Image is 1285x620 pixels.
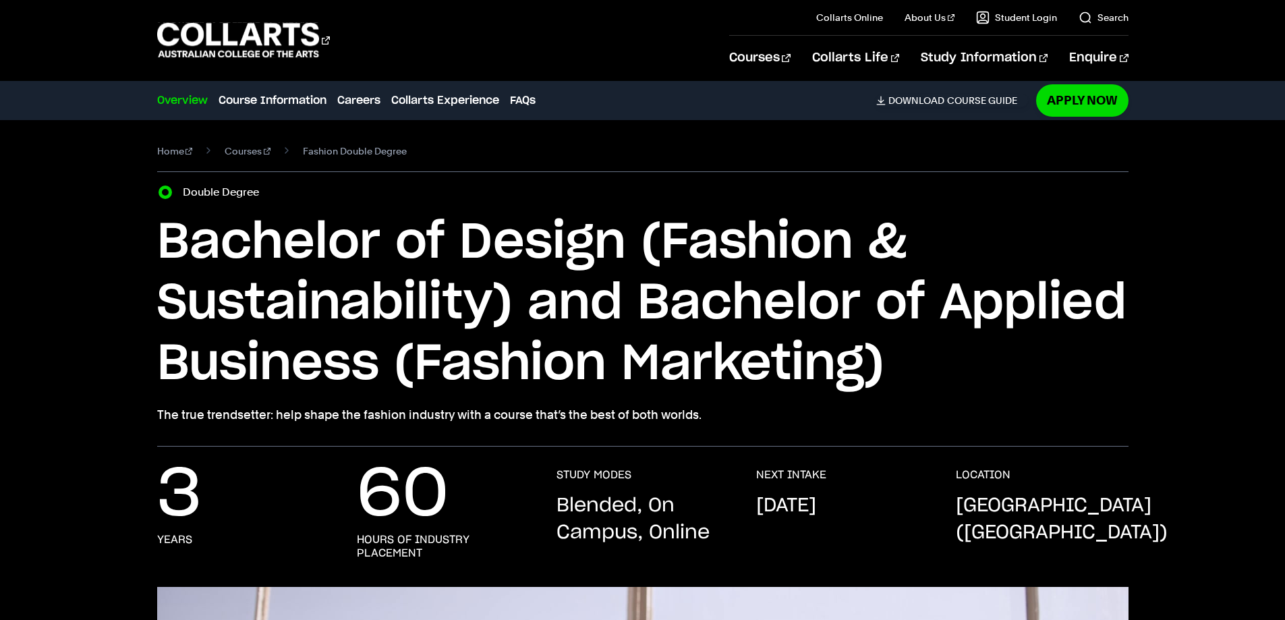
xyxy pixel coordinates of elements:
h3: LOCATION [956,468,1010,482]
a: Collarts Life [812,36,899,80]
a: Courses [225,142,270,161]
a: Apply Now [1036,84,1129,116]
span: Fashion Double Degree [303,142,407,161]
a: Enquire [1069,36,1128,80]
a: Course Information [219,92,326,109]
a: Overview [157,92,208,109]
a: Careers [337,92,380,109]
h3: hours of industry placement [357,533,530,560]
p: The true trendsetter: help shape the fashion industry with a course that’s the best of both worlds. [157,405,1129,424]
div: Go to homepage [157,21,330,59]
a: Home [157,142,193,161]
h3: STUDY MODES [556,468,631,482]
p: [DATE] [756,492,816,519]
label: Double Degree [183,183,267,202]
a: FAQs [510,92,536,109]
h3: NEXT INTAKE [756,468,826,482]
a: About Us [905,11,954,24]
a: Courses [729,36,791,80]
span: Download [888,94,944,107]
h3: years [157,533,192,546]
h1: Bachelor of Design (Fashion & Sustainability) and Bachelor of Applied Business (Fashion Marketing) [157,213,1129,395]
p: 60 [357,468,449,522]
p: Blended, On Campus, Online [556,492,729,546]
a: Collarts Experience [391,92,499,109]
a: DownloadCourse Guide [876,94,1028,107]
p: 3 [157,468,202,522]
a: Search [1079,11,1129,24]
a: Study Information [921,36,1048,80]
a: Collarts Online [816,11,883,24]
a: Student Login [976,11,1057,24]
p: [GEOGRAPHIC_DATA] ([GEOGRAPHIC_DATA]) [956,492,1168,546]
